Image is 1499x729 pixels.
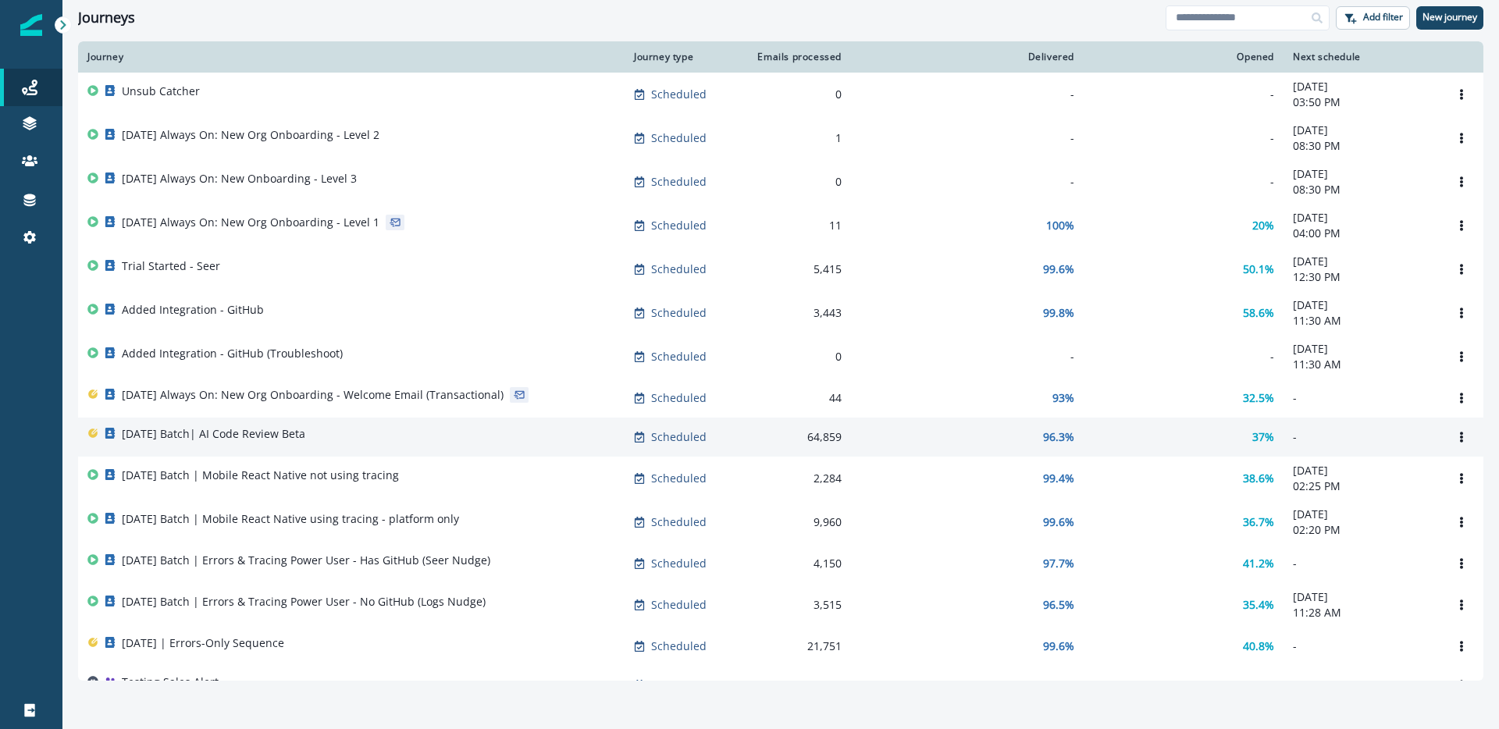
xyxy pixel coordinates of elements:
[651,514,707,530] p: Scheduled
[122,674,219,690] p: Testing Sales Alert
[1449,258,1474,281] button: Options
[122,635,284,651] p: [DATE] | Errors-Only Sequence
[122,215,379,230] p: [DATE] Always On: New Org Onboarding - Level 1
[78,379,1483,418] a: [DATE] Always On: New Org Onboarding - Welcome Email (Transactional)Scheduled4493%32.5%-Options
[1252,218,1274,233] p: 20%
[1449,83,1474,106] button: Options
[1043,514,1074,530] p: 99.6%
[1243,597,1274,613] p: 35.4%
[122,387,504,403] p: [DATE] Always On: New Org Onboarding - Welcome Email (Transactional)
[1416,6,1483,30] button: New journey
[78,116,1483,160] a: [DATE] Always On: New Org Onboarding - Level 2Scheduled1--[DATE]08:30 PMOptions
[1293,94,1430,110] p: 03:50 PM
[751,349,842,364] div: 0
[1043,597,1074,613] p: 96.5%
[651,349,707,364] p: Scheduled
[651,130,707,146] p: Scheduled
[751,556,842,571] div: 4,150
[651,305,707,321] p: Scheduled
[634,51,732,63] div: Journey type
[651,597,707,613] p: Scheduled
[1449,552,1474,575] button: Options
[751,677,842,693] div: 0
[1449,425,1474,449] button: Options
[20,14,42,36] img: Inflection
[860,349,1074,364] div: -
[78,204,1483,247] a: [DATE] Always On: New Org Onboarding - Level 1Scheduled11100%20%[DATE]04:00 PMOptions
[87,51,615,63] div: Journey
[1043,261,1074,277] p: 99.6%
[751,51,842,63] div: Emails processed
[1449,126,1474,150] button: Options
[122,468,399,483] p: [DATE] Batch | Mobile React Native not using tracing
[1293,589,1430,605] p: [DATE]
[651,638,707,654] p: Scheduled
[122,302,264,318] p: Added Integration - GitHub
[78,418,1483,457] a: [DATE] Batch| AI Code Review BetaScheduled64,85996.3%37%-Options
[751,130,842,146] div: 1
[1093,677,1274,693] div: -
[1293,123,1430,138] p: [DATE]
[1252,429,1274,445] p: 37%
[751,87,842,102] div: 0
[122,84,200,99] p: Unsub Catcher
[651,174,707,190] p: Scheduled
[651,218,707,233] p: Scheduled
[1043,305,1074,321] p: 99.8%
[1449,386,1474,410] button: Options
[1363,12,1403,23] p: Add filter
[1293,357,1430,372] p: 11:30 AM
[78,627,1483,666] a: [DATE] | Errors-Only SequenceScheduled21,75199.6%40.8%-Options
[751,597,842,613] div: 3,515
[1043,471,1074,486] p: 99.4%
[1293,313,1430,329] p: 11:30 AM
[1293,254,1430,269] p: [DATE]
[860,677,1074,693] div: -
[1093,174,1274,190] div: -
[122,346,343,361] p: Added Integration - GitHub (Troubleshoot)
[1243,638,1274,654] p: 40.8%
[1293,297,1430,313] p: [DATE]
[1293,166,1430,182] p: [DATE]
[1293,478,1430,494] p: 02:25 PM
[1243,305,1274,321] p: 58.6%
[1293,390,1430,406] p: -
[1243,514,1274,530] p: 36.7%
[1243,261,1274,277] p: 50.1%
[1293,638,1430,654] p: -
[751,390,842,406] div: 44
[1043,556,1074,571] p: 97.7%
[1449,674,1474,697] button: Options
[1293,507,1430,522] p: [DATE]
[122,553,490,568] p: [DATE] Batch | Errors & Tracing Power User - Has GitHub (Seer Nudge)
[1093,130,1274,146] div: -
[1043,429,1074,445] p: 96.3%
[860,87,1074,102] div: -
[860,51,1074,63] div: Delivered
[1293,341,1430,357] p: [DATE]
[1046,218,1074,233] p: 100%
[1293,226,1430,241] p: 04:00 PM
[751,471,842,486] div: 2,284
[78,500,1483,544] a: [DATE] Batch | Mobile React Native using tracing - platform onlyScheduled9,96099.6%36.7%[DATE]02:...
[122,426,305,442] p: [DATE] Batch| AI Code Review Beta
[122,258,220,274] p: Trial Started - Seer
[122,594,486,610] p: [DATE] Batch | Errors & Tracing Power User - No GitHub (Logs Nudge)
[122,127,379,143] p: [DATE] Always On: New Org Onboarding - Level 2
[1243,556,1274,571] p: 41.2%
[78,247,1483,291] a: Trial Started - SeerScheduled5,41599.6%50.1%[DATE]12:30 PMOptions
[1449,593,1474,617] button: Options
[1293,429,1430,445] p: -
[78,73,1483,116] a: Unsub CatcherScheduled0--[DATE]03:50 PMOptions
[1293,556,1430,571] p: -
[651,556,707,571] p: Scheduled
[78,666,1483,705] a: Testing Sales AlertScheduled0---Options
[1243,390,1274,406] p: 32.5%
[1093,51,1274,63] div: Opened
[1449,467,1474,490] button: Options
[651,87,707,102] p: Scheduled
[751,218,842,233] div: 11
[651,471,707,486] p: Scheduled
[1293,463,1430,478] p: [DATE]
[1293,138,1430,154] p: 08:30 PM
